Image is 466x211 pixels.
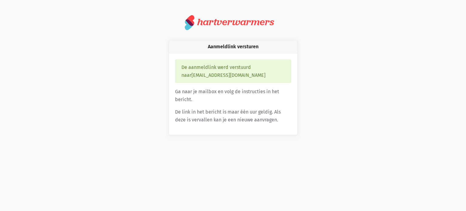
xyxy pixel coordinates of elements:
div: Aanmeldlink versturen [169,40,297,53]
p: De link in het bericht is maar één uur geldig. Als deze is vervallen kan je een nieuwe aanvragen. [175,108,291,124]
img: logo.svg [185,15,195,30]
div: hartverwarmers [197,16,274,28]
p: Ga naar je mailbox en volg de instructies in het bericht. [175,88,291,103]
a: hartverwarmers [185,15,281,30]
div: De aanmeldlink werd verstuurd naar [EMAIL_ADDRESS][DOMAIN_NAME] [175,60,291,83]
